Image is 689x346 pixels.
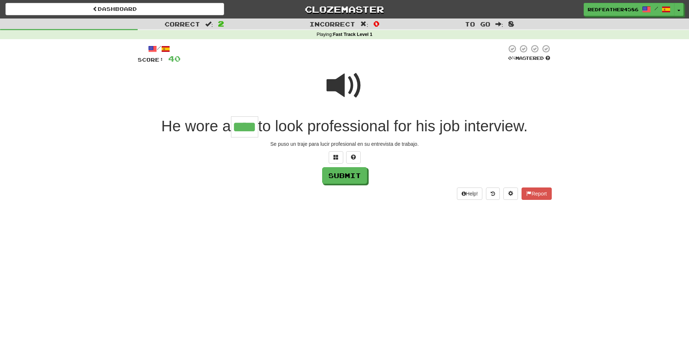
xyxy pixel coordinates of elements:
span: 40 [168,54,181,63]
div: Mastered [507,55,552,62]
span: : [495,21,503,27]
div: / [138,44,181,53]
span: To go [465,20,490,28]
a: Clozemaster [235,3,454,16]
a: RedFeather4586 / [584,3,674,16]
span: : [205,21,213,27]
span: RedFeather4586 [588,6,639,13]
span: to look professional for his job interview. [258,118,528,135]
span: He wore a [161,118,231,135]
span: Score: [138,57,164,63]
span: 0 [373,19,380,28]
a: Dashboard [5,3,224,15]
button: Single letter hint - you only get 1 per sentence and score half the points! alt+h [346,151,361,164]
span: / [654,6,658,11]
span: Correct [165,20,200,28]
strong: Fast Track Level 1 [333,32,373,37]
span: Incorrect [309,20,355,28]
span: 0 % [508,55,515,61]
span: 2 [218,19,224,28]
button: Switch sentence to multiple choice alt+p [329,151,343,164]
div: Se puso un traje para lucir profesional en su entrevista de trabajo. [138,140,552,148]
span: : [360,21,368,27]
button: Report [522,188,551,200]
button: Round history (alt+y) [486,188,500,200]
button: Help! [457,188,483,200]
span: 8 [508,19,514,28]
button: Submit [322,167,367,184]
